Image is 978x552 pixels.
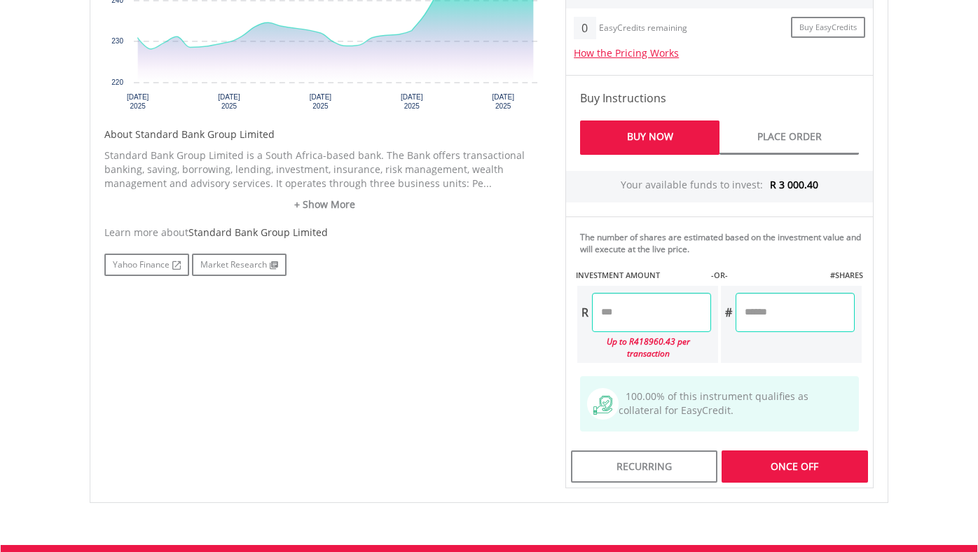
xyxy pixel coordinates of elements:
text: [DATE] 2025 [401,93,423,110]
div: The number of shares are estimated based on the investment value and will execute at the live price. [580,231,867,255]
h4: Buy Instructions [580,90,859,106]
div: Recurring [571,450,717,483]
text: 220 [111,78,123,86]
a: Market Research [192,254,287,276]
div: # [721,293,736,332]
p: Standard Bank Group Limited is a South Africa-based bank. The Bank offers transactional banking, ... [104,149,544,191]
a: Place Order [719,120,859,155]
h5: About Standard Bank Group Limited [104,127,544,142]
text: [DATE] 2025 [492,93,514,110]
div: EasyCredits remaining [599,23,687,35]
div: Once Off [722,450,868,483]
a: Buy Now [580,120,719,155]
div: 0 [574,17,595,39]
a: How the Pricing Works [574,46,679,60]
a: Yahoo Finance [104,254,189,276]
div: Learn more about [104,226,544,240]
text: [DATE] 2025 [218,93,240,110]
text: [DATE] 2025 [127,93,149,110]
label: INVESTMENT AMOUNT [576,270,660,281]
label: -OR- [711,270,728,281]
div: Your available funds to invest: [566,171,873,202]
a: Buy EasyCredits [791,17,865,39]
text: [DATE] 2025 [310,93,332,110]
span: R 3 000.40 [770,178,818,191]
div: Up to R418960.43 per transaction [577,332,711,363]
img: collateral-qualifying-green.svg [593,396,612,415]
div: R [577,293,592,332]
a: + Show More [104,198,544,212]
text: 230 [111,37,123,45]
span: Standard Bank Group Limited [188,226,328,239]
span: 100.00% of this instrument qualifies as collateral for EasyCredit. [619,389,808,417]
label: #SHARES [830,270,863,281]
